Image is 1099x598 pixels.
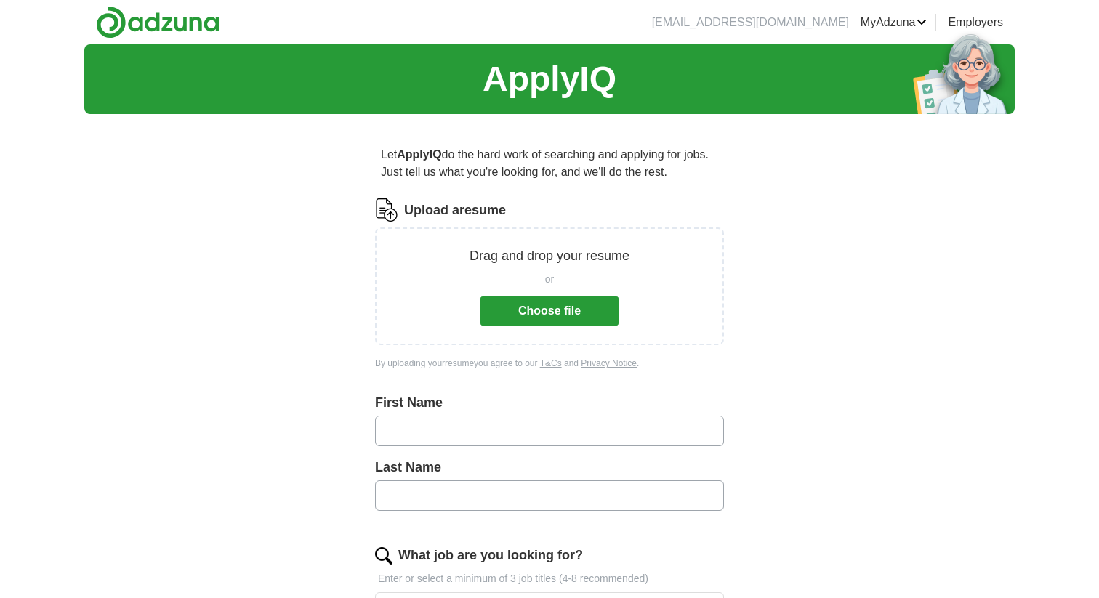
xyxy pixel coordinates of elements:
img: search.png [375,547,392,565]
a: Employers [948,14,1003,31]
strong: ApplyIQ [397,148,441,161]
a: T&Cs [540,358,562,368]
div: By uploading your resume you agree to our and . [375,357,724,370]
label: What job are you looking for? [398,546,583,565]
label: Last Name [375,458,724,477]
li: [EMAIL_ADDRESS][DOMAIN_NAME] [652,14,849,31]
img: Adzuna logo [96,6,220,39]
label: Upload a resume [404,201,506,220]
span: or [545,272,554,287]
img: CV Icon [375,198,398,222]
label: First Name [375,393,724,413]
h1: ApplyIQ [483,53,616,105]
button: Choose file [480,296,619,326]
a: MyAdzuna [861,14,927,31]
p: Enter or select a minimum of 3 job titles (4-8 recommended) [375,571,724,586]
p: Let do the hard work of searching and applying for jobs. Just tell us what you're looking for, an... [375,140,724,187]
p: Drag and drop your resume [470,246,629,266]
a: Privacy Notice [581,358,637,368]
